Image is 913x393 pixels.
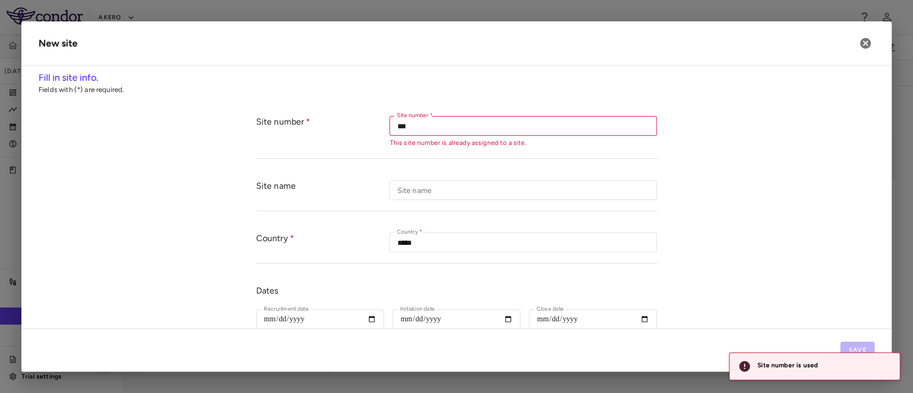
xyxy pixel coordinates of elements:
[400,305,435,314] label: Initiation date
[536,305,564,314] label: Close date
[39,36,78,51] div: New site
[264,305,309,314] label: Recruitment date
[256,285,657,296] div: Dates
[256,116,390,148] div: Site number
[397,228,422,237] label: Country
[39,85,874,95] p: Fields with (*) are required.
[397,111,433,120] label: Site number
[389,138,657,148] p: This site number is already assigned to a site.
[256,233,390,252] div: Country
[39,71,874,85] h6: Fill in site info.
[256,180,390,200] div: Site name
[757,356,818,376] div: Site number is used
